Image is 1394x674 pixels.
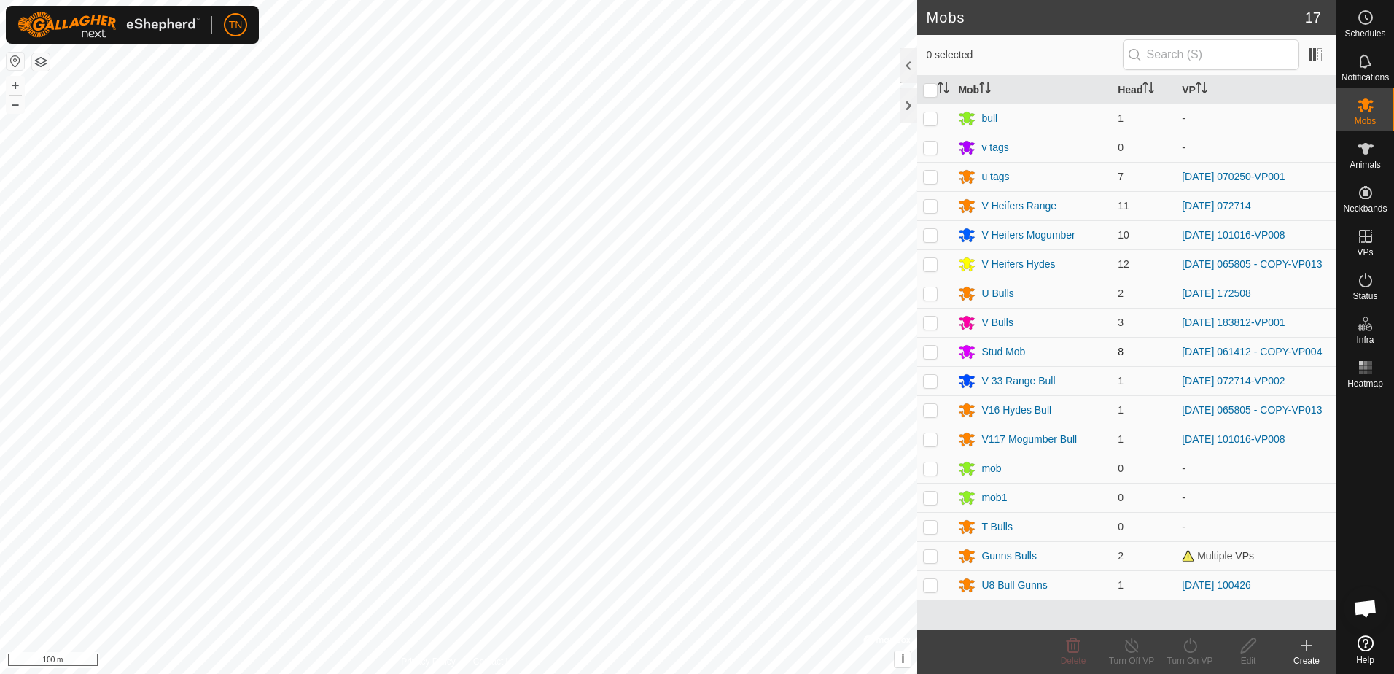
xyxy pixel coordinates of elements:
span: 2 [1118,287,1124,299]
a: Help [1336,630,1394,670]
div: bull [981,111,997,126]
span: 0 [1118,492,1124,503]
div: V Bulls [981,315,1013,330]
div: v tags [981,140,1008,155]
a: [DATE] 072714-VP002 [1182,375,1285,387]
div: V16 Hydes Bull [981,403,1051,418]
div: U8 Bull Gunns [981,578,1047,593]
span: 0 [1118,462,1124,474]
td: - [1176,133,1336,162]
th: Head [1112,76,1176,104]
div: mob1 [981,490,1007,505]
span: Delete [1061,656,1086,666]
div: Turn On VP [1161,654,1219,667]
div: V Heifers Hydes [981,257,1055,272]
h2: Mobs [926,9,1304,26]
span: TN [229,18,243,33]
span: 1 [1118,404,1124,416]
a: [DATE] 065805 - COPY-VP013 [1182,258,1322,270]
span: Heatmap [1347,379,1383,388]
span: Help [1356,656,1374,665]
span: Multiple VPs [1182,550,1254,562]
div: V117 Mogumber Bull [981,432,1077,447]
span: Infra [1356,336,1374,344]
span: 11 [1118,200,1129,212]
span: i [901,653,904,665]
span: 1 [1118,433,1124,445]
a: [DATE] 072714 [1182,200,1251,212]
a: [DATE] 065805 - COPY-VP013 [1182,404,1322,416]
div: U Bulls [981,286,1013,301]
a: [DATE] 101016-VP008 [1182,433,1285,445]
div: V Heifers Range [981,198,1056,214]
span: VPs [1357,248,1373,257]
div: Open chat [1344,586,1387,630]
a: [DATE] 101016-VP008 [1182,229,1285,241]
span: 3 [1118,317,1124,328]
div: Edit [1219,654,1277,667]
span: 12 [1118,258,1129,270]
td: - [1176,512,1336,541]
a: [DATE] 070250-VP001 [1182,171,1285,182]
th: VP [1176,76,1336,104]
span: 1 [1118,112,1124,124]
a: [DATE] 061412 - COPY-VP004 [1182,346,1322,357]
div: Stud Mob [981,344,1025,360]
span: 0 selected [926,47,1122,63]
span: 1 [1118,579,1124,591]
button: Reset Map [7,53,24,70]
button: Map Layers [32,53,50,71]
span: 0 [1118,521,1124,532]
div: u tags [981,169,1009,185]
span: Neckbands [1343,204,1387,213]
div: V Heifers Mogumber [981,228,1075,243]
div: Turn Off VP [1102,654,1161,667]
th: Mob [952,76,1112,104]
span: 1 [1118,375,1124,387]
a: Contact Us [473,655,516,668]
a: Privacy Policy [401,655,456,668]
td: - [1176,483,1336,512]
span: 10 [1118,229,1129,241]
input: Search (S) [1123,39,1299,70]
span: Notifications [1342,73,1389,82]
span: 8 [1118,346,1124,357]
div: V 33 Range Bull [981,373,1055,389]
div: Create [1277,654,1336,667]
span: Mobs [1355,117,1376,125]
a: [DATE] 100426 [1182,579,1251,591]
span: Status [1352,292,1377,301]
span: 0 [1118,142,1124,153]
div: T Bulls [981,519,1013,535]
span: Schedules [1344,29,1385,38]
span: 17 [1305,7,1321,28]
span: Animals [1350,160,1381,169]
button: + [7,77,24,94]
button: – [7,96,24,113]
td: - [1176,454,1336,483]
span: 2 [1118,550,1124,562]
p-sorticon: Activate to sort [1142,84,1154,96]
p-sorticon: Activate to sort [979,84,991,96]
img: Gallagher Logo [17,12,200,38]
button: i [895,651,911,667]
a: [DATE] 183812-VP001 [1182,317,1285,328]
div: Gunns Bulls [981,549,1036,564]
a: [DATE] 172508 [1182,287,1251,299]
td: - [1176,104,1336,133]
span: 7 [1118,171,1124,182]
div: mob [981,461,1001,476]
p-sorticon: Activate to sort [1196,84,1207,96]
p-sorticon: Activate to sort [938,84,949,96]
